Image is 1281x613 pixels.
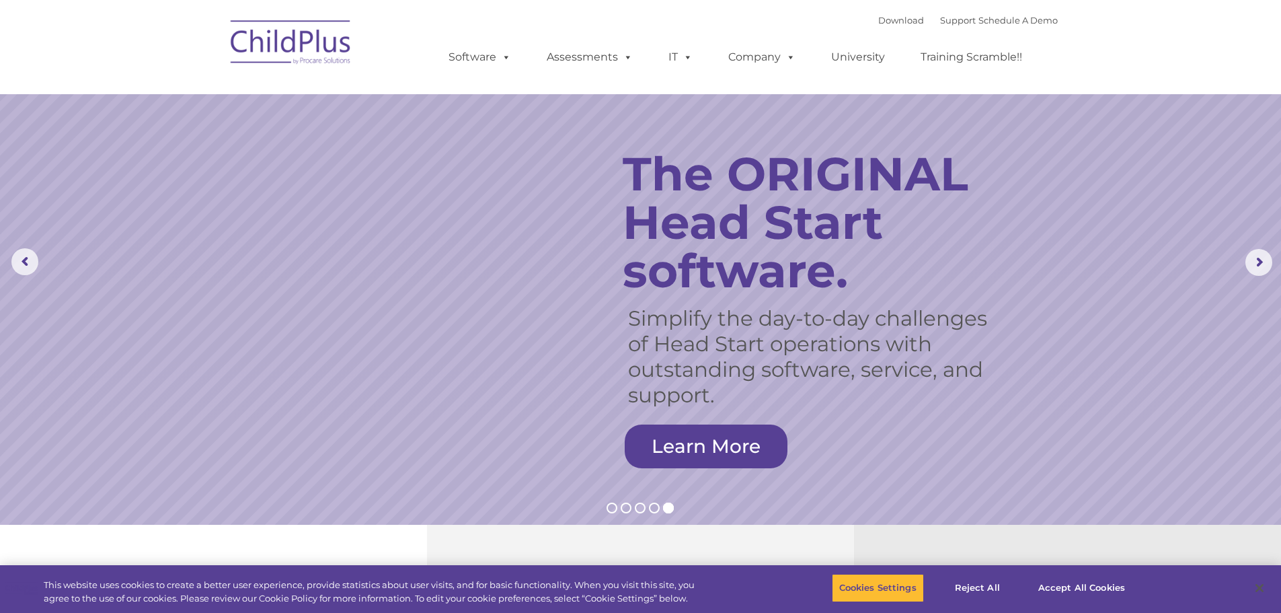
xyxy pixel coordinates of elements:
a: Schedule A Demo [978,15,1058,26]
button: Cookies Settings [832,574,924,602]
span: Phone number [187,144,244,154]
rs-layer: The ORIGINAL Head Start software. [623,149,1023,295]
a: IT [655,44,706,71]
a: Software [435,44,525,71]
button: Reject All [935,574,1019,602]
span: Last name [187,89,228,99]
a: Assessments [533,44,646,71]
img: ChildPlus by Procare Solutions [224,11,358,78]
button: Close [1245,573,1274,603]
rs-layer: Simplify the day-to-day challenges of Head Start operations with outstanding software, service, a... [628,305,1003,408]
button: Accept All Cookies [1031,574,1132,602]
a: Learn More [625,425,787,468]
a: Training Scramble!! [907,44,1036,71]
a: Download [878,15,924,26]
a: University [818,44,898,71]
a: Support [940,15,976,26]
div: This website uses cookies to create a better user experience, provide statistics about user visit... [44,579,705,605]
font: | [878,15,1058,26]
a: Company [715,44,809,71]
